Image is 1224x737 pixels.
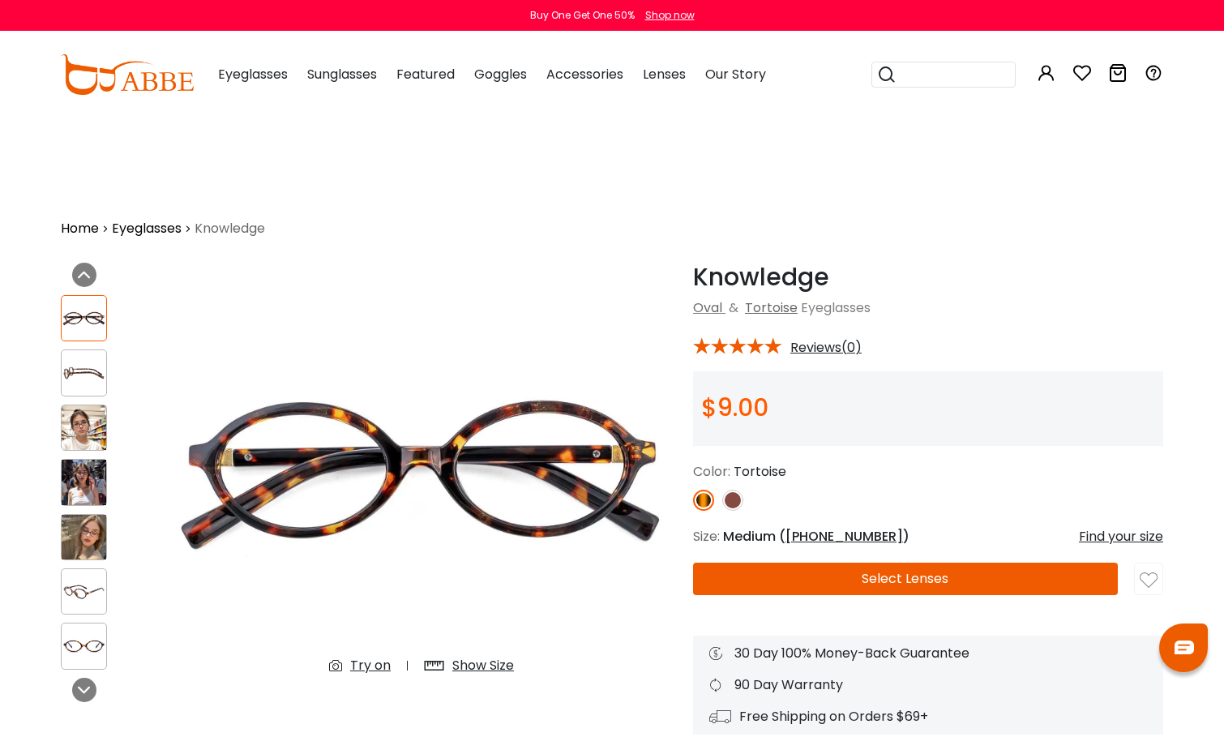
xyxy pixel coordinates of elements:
span: $9.00 [701,390,768,425]
div: Shop now [645,8,695,23]
img: Knowledge Tortoise Acetate Eyeglasses , UniversalBridgeFit Frames from ABBE Glasses [62,635,106,658]
img: Knowledge Tortoise Acetate Eyeglasses , UniversalBridgeFit Frames from ABBE Glasses [62,460,106,504]
div: Buy One Get One 50% [530,8,635,23]
div: Free Shipping on Orders $69+ [709,707,1147,726]
button: Select Lenses [693,563,1118,595]
img: abbeglasses.com [61,54,194,95]
span: Sunglasses [307,65,377,84]
a: Shop now [637,8,695,22]
img: Knowledge Tortoise Acetate Eyeglasses , UniversalBridgeFit Frames from ABBE Glasses [62,405,106,450]
span: Lenses [643,65,686,84]
img: Knowledge Tortoise Acetate Eyeglasses , UniversalBridgeFit Frames from ABBE Glasses [62,362,106,384]
span: Medium ( ) [723,527,909,546]
a: Eyeglasses [112,219,182,238]
div: 30 Day 100% Money-Back Guarantee [709,644,1147,663]
div: 90 Day Warranty [709,675,1147,695]
span: Eyeglasses [218,65,288,84]
div: Find your size [1079,527,1163,546]
span: [PHONE_NUMBER] [785,527,903,546]
span: Size: [693,527,720,546]
img: Knowledge Tortoise Acetate Eyeglasses , UniversalBridgeFit Frames from ABBE Glasses [62,581,106,603]
span: & [725,298,742,317]
div: Try on [350,656,391,675]
img: like [1140,572,1158,589]
span: Tortoise [734,462,786,481]
img: Knowledge Tortoise Acetate Eyeglasses , UniversalBridgeFit Frames from ABBE Glasses [62,515,106,559]
span: Reviews(0) [790,341,862,355]
span: Goggles [474,65,527,84]
span: Our Story [705,65,766,84]
h1: Knowledge [693,263,1163,292]
img: Knowledge Tortoise Acetate Eyeglasses , UniversalBridgeFit Frames from ABBE Glasses [62,307,106,330]
span: Featured [396,65,455,84]
a: Home [61,219,99,238]
a: Tortoise [745,298,798,317]
span: Accessories [546,65,623,84]
img: chat [1175,641,1194,654]
a: Oval [693,298,722,317]
div: Show Size [452,656,514,675]
span: Color: [693,462,730,481]
img: Knowledge Tortoise Acetate Eyeglasses , UniversalBridgeFit Frames from ABBE Glasses [166,263,677,688]
span: Knowledge [195,219,265,238]
span: Eyeglasses [801,298,871,317]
